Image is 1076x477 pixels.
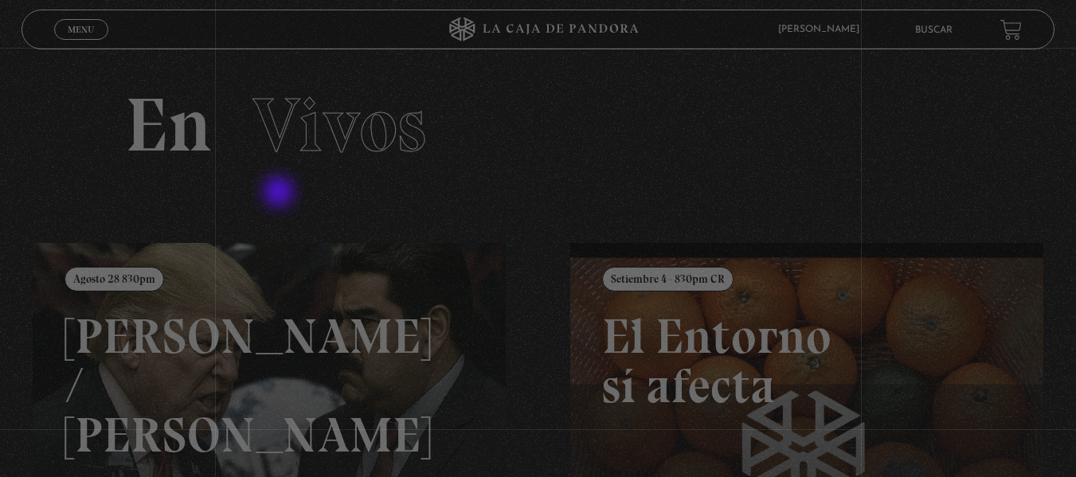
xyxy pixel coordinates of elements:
span: [PERSON_NAME] [770,25,875,34]
a: Buscar [915,25,953,35]
a: View your shopping cart [1000,18,1022,40]
span: Vivos [252,80,426,170]
h2: En [125,88,952,163]
span: Menu [68,25,94,34]
span: Cerrar [62,38,100,49]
